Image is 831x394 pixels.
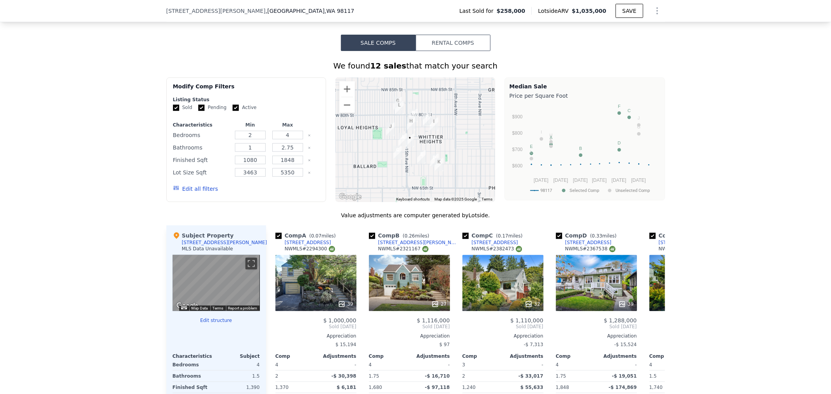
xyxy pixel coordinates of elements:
text: B [579,146,582,151]
span: Map data ©2025 Google [435,197,477,201]
input: Active [233,105,239,111]
text: L [530,150,533,154]
text: [DATE] [592,178,607,183]
div: 7028 17th Ave NW [390,143,405,162]
span: ( miles) [493,233,526,239]
div: Bathrooms [173,142,230,153]
span: 4 [275,362,279,368]
button: Toggle fullscreen view [245,258,257,269]
span: -$ 19,051 [612,373,637,379]
span: -$ 30,398 [332,373,356,379]
span: Sold [DATE] [275,324,356,330]
span: $ 97 [439,342,450,347]
div: NWMLS # 2294300 [285,246,335,252]
span: $ 1,110,000 [510,317,543,324]
span: Sold [DATE] [649,324,730,330]
a: Open this area in Google Maps (opens a new window) [337,192,363,202]
span: ( miles) [587,233,620,239]
div: Comp A [275,232,339,239]
div: 1.5 [218,371,260,382]
button: Clear [308,146,311,150]
span: ( miles) [306,233,339,239]
label: Active [233,104,256,111]
div: 7325 Mary Ave NW [402,131,417,150]
div: Max [270,122,305,128]
button: Zoom out [339,97,355,113]
img: Google [337,192,363,202]
img: NWMLS Logo [609,246,616,252]
text: [DATE] [534,178,549,183]
div: [STREET_ADDRESS][PERSON_NAME] [182,239,267,246]
div: Appreciation [275,333,356,339]
input: Sold [173,105,179,111]
div: Comp [556,353,596,359]
button: Clear [308,171,311,174]
text: $700 [512,147,522,152]
div: 1214 NW 77th St [420,110,434,129]
div: 39 [618,300,633,308]
a: Report a problem [228,306,258,310]
a: Open this area in Google Maps (opens a new window) [175,301,200,311]
div: [STREET_ADDRESS] [472,239,518,246]
button: Map Data [192,306,208,311]
div: Finished Sqft [173,382,215,393]
text: [DATE] [631,178,646,183]
span: $ 1,116,000 [417,317,450,324]
div: Subject Property [173,232,234,239]
div: Lot Size Sqft [173,167,230,178]
div: 1.75 [369,371,408,382]
span: 4 [649,362,653,368]
button: Rental Comps [416,35,490,51]
button: Edit all filters [173,185,218,193]
div: 6750 11th Ave NW [427,151,442,170]
div: Comp C [462,232,526,239]
span: -$ 7,313 [524,342,543,347]
text: H [549,133,552,137]
div: [STREET_ADDRESS] [659,239,705,246]
strong: 12 sales [370,61,406,70]
span: 0.07 [311,233,322,239]
div: Subject [216,353,260,359]
div: 6726 10th Ave NW [432,155,446,174]
span: $ 6,181 [337,385,356,390]
div: Adjustments [503,353,543,359]
button: Show Options [649,3,665,19]
div: Appreciation [649,333,730,339]
div: 32 [525,300,540,308]
span: $ 15,194 [335,342,356,347]
a: [STREET_ADDRESS] [649,239,705,246]
img: NWMLS Logo [422,246,429,252]
div: [STREET_ADDRESS] [565,239,612,246]
button: Clear [308,159,311,162]
span: Lotside ARV [538,7,572,15]
span: , [GEOGRAPHIC_DATA] [266,7,355,15]
div: Modify Comp Filters [173,83,319,97]
span: Last Sold for [459,7,497,15]
span: -$ 97,118 [425,385,450,390]
text: [DATE] [611,178,626,183]
span: -$ 33,017 [519,373,543,379]
div: Value adjustments are computer generated by Lotside . [166,211,665,219]
span: 0.17 [498,233,508,239]
span: [STREET_ADDRESS][PERSON_NAME] [166,7,266,15]
div: 1316 NW 70th St [414,147,429,167]
text: Selected Comp [570,188,599,193]
div: MLS Data Unavailable [182,246,233,252]
div: 7521 18th Ave NW [383,120,398,139]
text: G [637,125,640,129]
div: Comp [275,353,316,359]
button: Keyboard shortcuts [181,306,187,310]
span: 0.33 [592,233,602,239]
text: $800 [512,130,522,136]
button: Sale Comps [341,35,416,51]
a: Terms [482,197,493,201]
button: Edit structure [173,317,260,324]
div: 1.75 [556,371,595,382]
text: D [618,141,621,145]
div: Adjustments [596,353,637,359]
div: Listing Status [173,97,319,103]
span: 0.26 [404,233,415,239]
text: F [618,104,621,109]
span: 1,848 [556,385,569,390]
div: 1,390 [218,382,260,393]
